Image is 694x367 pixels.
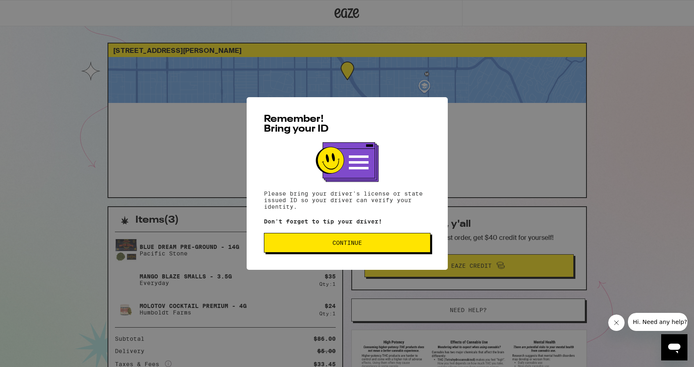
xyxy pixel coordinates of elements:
[264,218,431,225] p: Don't forget to tip your driver!
[608,315,625,331] iframe: Close message
[661,334,687,360] iframe: Button to launch messaging window
[264,114,329,134] span: Remember! Bring your ID
[264,190,431,210] p: Please bring your driver's license or state issued ID so your driver can verify your identity.
[628,313,687,331] iframe: Message from company
[332,240,362,246] span: Continue
[264,233,431,253] button: Continue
